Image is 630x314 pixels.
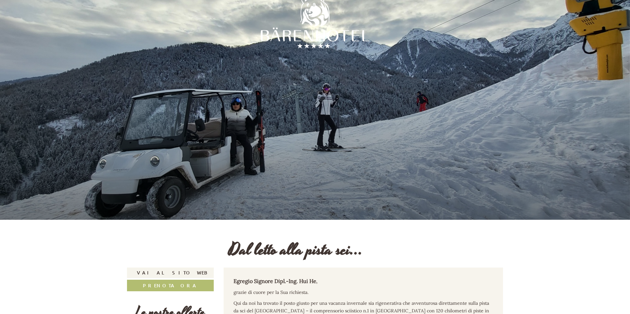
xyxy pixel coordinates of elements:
[234,289,308,295] span: grazie di cuore per la Sua richiesta.
[127,268,214,278] a: Vai al sito web
[229,241,363,259] h1: Dal letto alla pista sci...
[127,280,214,291] a: Prenota ora
[316,278,317,284] em: ,
[234,278,317,284] strong: Egregio Signore Dipl.-Ing. Hui He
